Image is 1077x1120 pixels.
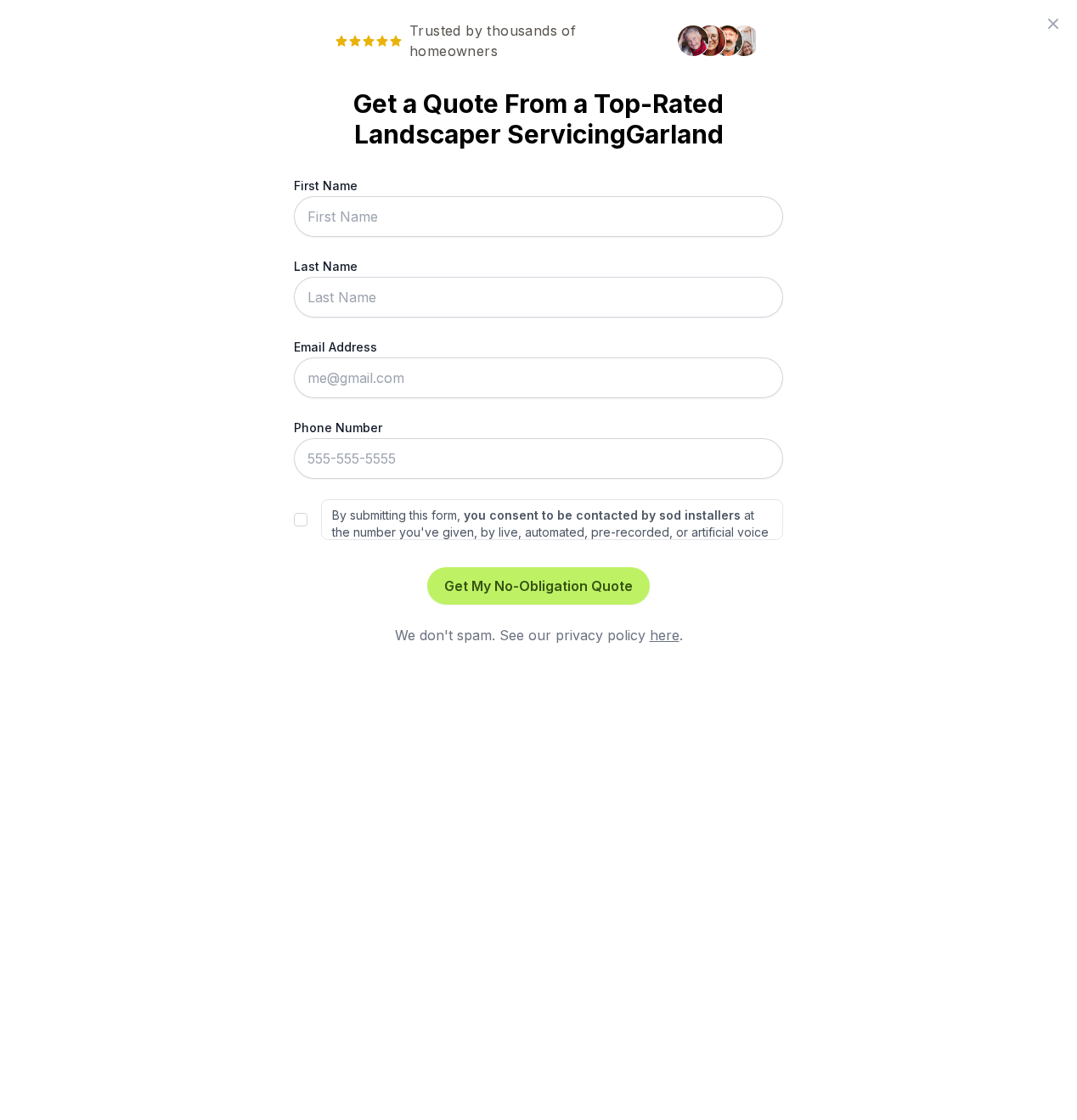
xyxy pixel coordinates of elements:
strong: you consent to be contacted by sod installers [464,508,741,522]
input: 555-555-5555 [294,438,783,479]
input: Last Name [294,277,783,318]
label: First Name [294,177,783,194]
span: Trusted by thousands of homeowners [321,20,668,61]
label: Last Name [294,257,783,275]
strong: Get a Quote From a Top-Rated Landscaper Servicing Garland [321,88,756,149]
input: me@gmail.com [294,357,783,398]
label: Email Address [294,338,783,356]
div: We don't spam. See our privacy policy . [294,625,783,645]
input: First Name [294,196,783,237]
label: By submitting this form, at the number you've given, by live, automated, pre-recorded, or artific... [321,499,783,540]
a: here [650,627,679,644]
label: Phone Number [294,419,783,436]
button: Get My No-Obligation Quote [427,567,650,605]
